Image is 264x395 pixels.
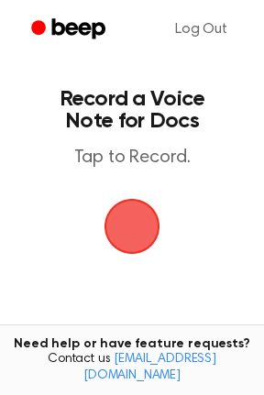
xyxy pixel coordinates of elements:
[83,353,216,382] a: [EMAIL_ADDRESS][DOMAIN_NAME]
[157,7,246,51] a: Log Out
[18,12,122,48] a: Beep
[104,199,159,254] img: Beep Logo
[33,88,231,132] h1: Record a Voice Note for Docs
[33,147,231,170] p: Tap to Record.
[11,352,253,384] span: Contact us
